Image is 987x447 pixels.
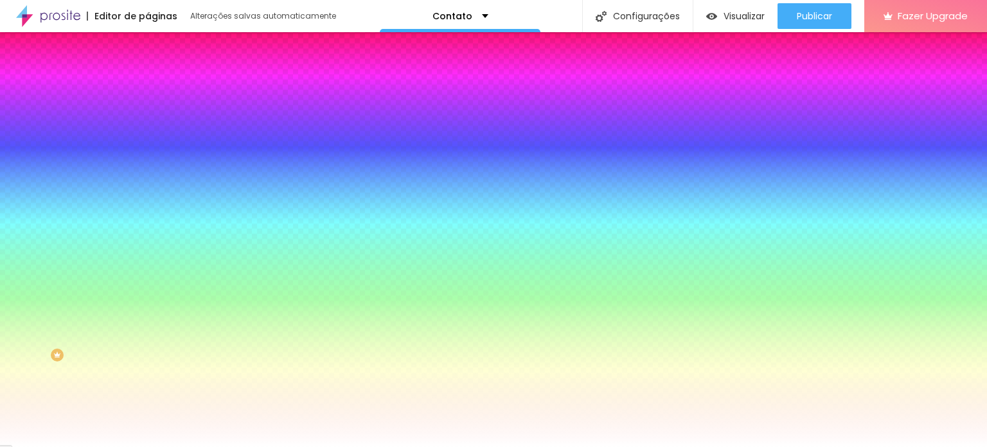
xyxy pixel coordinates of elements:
[596,11,607,22] img: Icone
[724,11,765,21] span: Visualizar
[898,10,968,21] span: Fazer Upgrade
[706,11,717,22] img: view-1.svg
[190,12,338,20] div: Alterações salvas automaticamente
[87,12,177,21] div: Editor de páginas
[693,3,778,29] button: Visualizar
[797,11,832,21] span: Publicar
[432,12,472,21] p: Contato
[778,3,851,29] button: Publicar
